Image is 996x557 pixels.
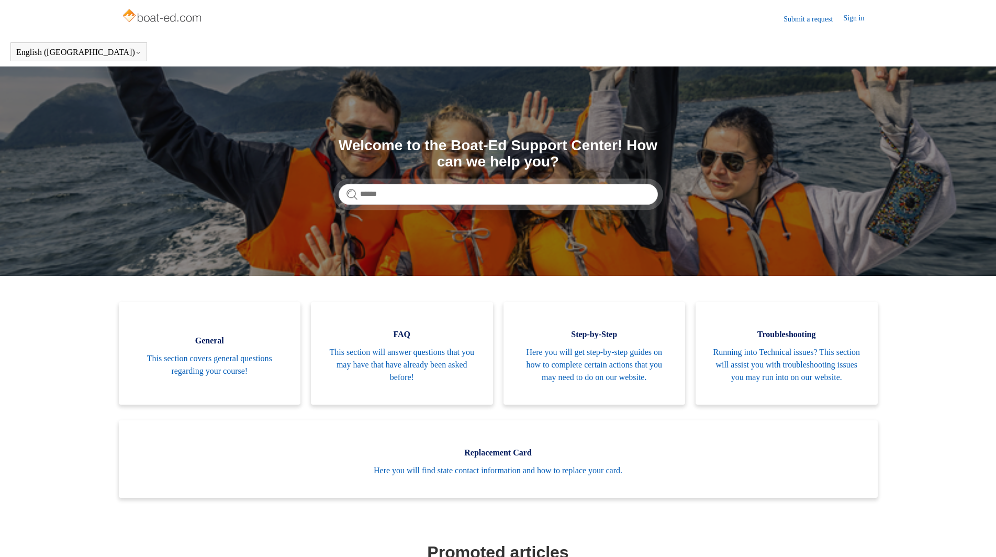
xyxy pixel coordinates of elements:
[327,328,477,341] span: FAQ
[119,420,878,498] a: Replacement Card Here you will find state contact information and how to replace your card.
[339,184,658,205] input: Search
[16,48,141,57] button: English ([GEOGRAPHIC_DATA])
[711,328,862,341] span: Troubleshooting
[119,302,301,405] a: General This section covers general questions regarding your course!
[327,346,477,384] span: This section will answer questions that you may have that have already been asked before!
[503,302,686,405] a: Step-by-Step Here you will get step-by-step guides on how to complete certain actions that you ma...
[339,138,658,170] h1: Welcome to the Boat-Ed Support Center! How can we help you?
[961,522,988,549] div: Live chat
[711,346,862,384] span: Running into Technical issues? This section will assist you with troubleshooting issues you may r...
[843,13,875,25] a: Sign in
[135,352,285,377] span: This section covers general questions regarding your course!
[311,302,493,405] a: FAQ This section will answer questions that you may have that have already been asked before!
[696,302,878,405] a: Troubleshooting Running into Technical issues? This section will assist you with troubleshooting ...
[519,328,670,341] span: Step-by-Step
[135,335,285,347] span: General
[519,346,670,384] span: Here you will get step-by-step guides on how to complete certain actions that you may need to do ...
[784,14,843,25] a: Submit a request
[135,464,862,477] span: Here you will find state contact information and how to replace your card.
[135,447,862,459] span: Replacement Card
[121,6,205,27] img: Boat-Ed Help Center home page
